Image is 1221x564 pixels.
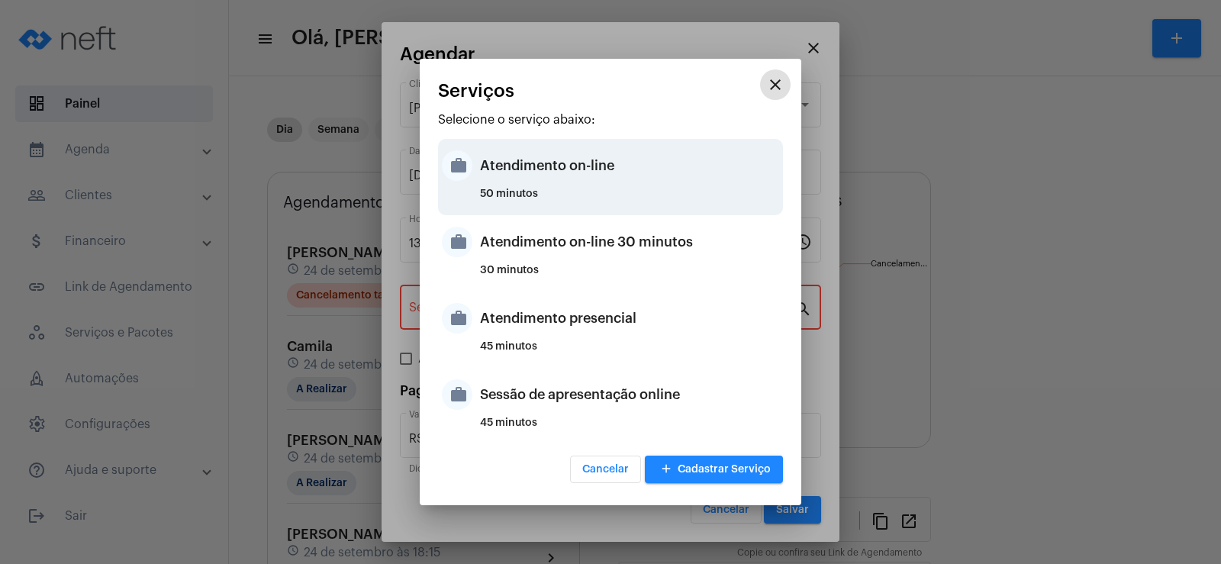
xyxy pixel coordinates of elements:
[480,372,779,417] div: Sessão de apresentação online
[480,265,779,288] div: 30 minutos
[766,76,784,94] mat-icon: close
[442,150,472,181] mat-icon: work
[657,459,675,480] mat-icon: add
[570,456,641,483] button: Cancelar
[442,379,472,410] mat-icon: work
[480,189,779,211] div: 50 minutos
[442,303,472,334] mat-icon: work
[480,417,779,440] div: 45 minutos
[442,227,472,257] mat-icon: work
[657,464,771,475] span: Cadastrar Serviço
[480,219,779,265] div: Atendimento on-line 30 minutos
[480,295,779,341] div: Atendimento presencial
[582,464,629,475] span: Cancelar
[480,341,779,364] div: 45 minutos
[480,143,779,189] div: Atendimento on-line
[438,113,783,127] p: Selecione o serviço abaixo:
[438,81,514,101] span: Serviços
[645,456,783,483] button: Cadastrar Serviço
